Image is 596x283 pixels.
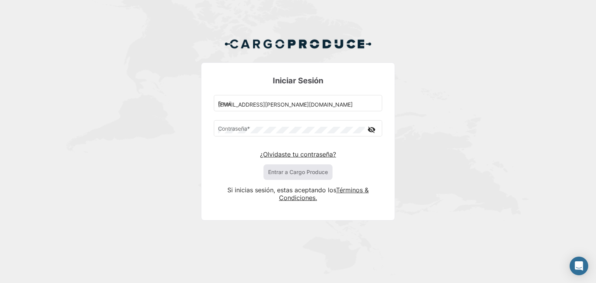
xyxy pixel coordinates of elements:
div: Abrir Intercom Messenger [570,257,588,275]
img: Cargo Produce Logo [224,35,372,53]
h3: Iniciar Sesión [214,75,382,86]
a: ¿Olvidaste tu contraseña? [260,150,336,158]
span: Si inicias sesión, estas aceptando los [227,186,336,194]
a: Términos & Condiciones. [279,186,369,202]
mat-icon: visibility_off [367,125,376,135]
